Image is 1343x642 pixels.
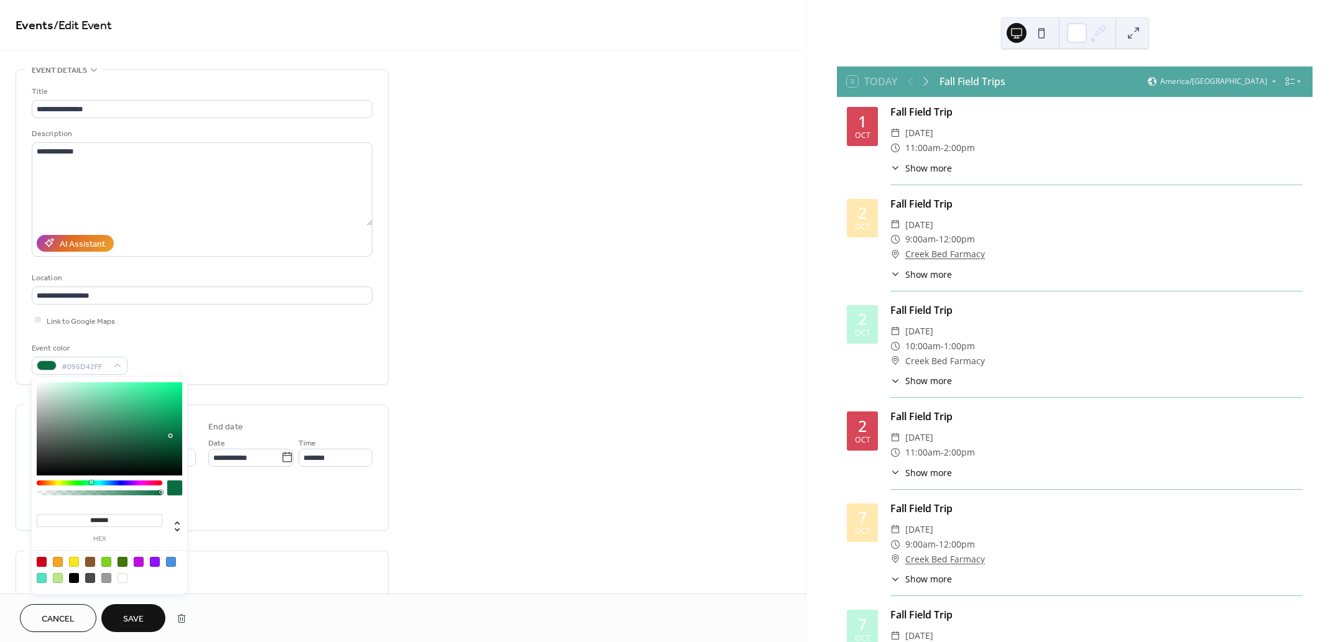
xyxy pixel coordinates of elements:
[858,617,867,632] div: 7
[890,162,900,175] div: ​
[53,14,112,38] span: / Edit Event
[905,522,933,537] span: [DATE]
[905,552,985,567] a: Creek Bed Farmacy
[890,268,952,281] button: ​Show more
[134,557,144,567] div: #BD10E0
[905,247,985,262] a: Creek Bed Farmacy
[905,374,952,387] span: Show more
[858,311,867,327] div: 2
[936,232,939,247] span: -
[1160,78,1267,85] span: America/[GEOGRAPHIC_DATA]
[944,445,975,460] span: 2:00pm
[32,85,370,98] div: Title
[890,537,900,552] div: ​
[101,573,111,583] div: #9B9B9B
[32,64,87,77] span: Event details
[42,613,75,626] span: Cancel
[890,445,900,460] div: ​
[890,339,900,354] div: ​
[150,557,160,567] div: #9013FE
[118,557,127,567] div: #417505
[32,342,125,355] div: Event color
[944,339,975,354] span: 1:00pm
[905,537,936,552] span: 9:00am
[905,126,933,140] span: [DATE]
[101,557,111,567] div: #7ED321
[85,573,95,583] div: #4A4A4A
[890,409,1303,424] div: Fall Field Trip
[855,132,870,140] div: Oct
[890,247,900,262] div: ​
[905,232,936,247] span: 9:00am
[85,557,95,567] div: #8B572A
[905,324,933,339] span: [DATE]
[941,445,944,460] span: -
[944,140,975,155] span: 2:00pm
[905,218,933,232] span: [DATE]
[890,572,952,585] button: ​Show more
[939,537,975,552] span: 12:00pm
[890,552,900,567] div: ​
[905,268,952,281] span: Show more
[890,354,900,369] div: ​
[858,510,867,525] div: 7
[890,126,900,140] div: ​
[60,237,105,250] div: AI Assistant
[890,522,900,537] div: ​
[905,466,952,479] span: Show more
[890,303,1303,318] div: Fall Field Trip
[855,223,870,231] div: Oct
[208,421,243,434] div: End date
[905,339,941,354] span: 10:00am
[936,537,939,552] span: -
[890,104,1303,119] div: Fall Field Trip
[939,232,975,247] span: 12:00pm
[890,196,1303,211] div: Fall Field Trip
[890,162,952,175] button: ​Show more
[905,162,952,175] span: Show more
[905,445,941,460] span: 11:00am
[905,354,985,369] span: Creek Bed Farmacy
[118,573,127,583] div: #FFFFFF
[53,557,63,567] div: #F5A623
[123,613,144,626] span: Save
[37,557,47,567] div: #D0021B
[890,218,900,232] div: ​
[32,272,370,285] div: Location
[890,607,1303,622] div: Fall Field Trip
[890,466,952,479] button: ​Show more
[62,360,108,373] span: #096D42FF
[855,329,870,337] div: Oct
[47,314,115,328] span: Link to Google Maps
[858,205,867,221] div: 2
[890,430,900,445] div: ​
[37,235,114,252] button: AI Assistant
[858,114,867,129] div: 1
[905,572,952,585] span: Show more
[890,324,900,339] div: ​
[941,339,944,354] span: -
[890,268,900,281] div: ​
[166,557,176,567] div: #4A90E2
[890,572,900,585] div: ​
[890,501,1303,516] div: Fall Field Trip
[37,573,47,583] div: #50E3C2
[32,127,370,140] div: Description
[855,528,870,536] div: Oct
[890,232,900,247] div: ​
[890,140,900,155] div: ​
[69,557,79,567] div: #F8E71C
[101,604,165,632] button: Save
[939,74,1005,89] div: Fall Field Trips
[890,374,900,387] div: ​
[905,140,941,155] span: 11:00am
[890,374,952,387] button: ​Show more
[208,436,225,449] span: Date
[858,418,867,434] div: 2
[20,604,96,632] button: Cancel
[890,466,900,479] div: ​
[16,14,53,38] a: Events
[941,140,944,155] span: -
[69,573,79,583] div: #000000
